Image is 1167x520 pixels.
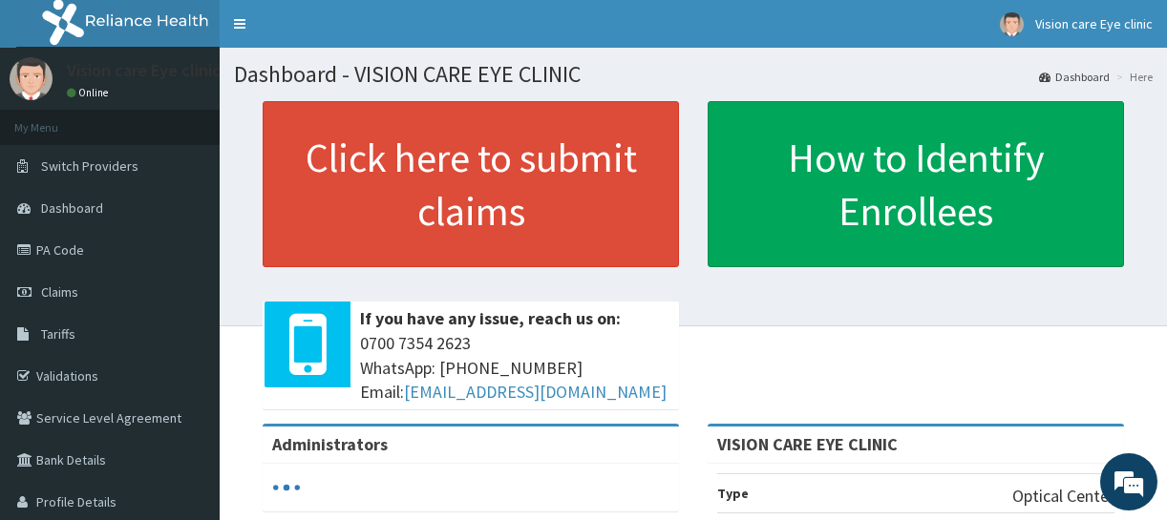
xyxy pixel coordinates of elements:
[41,199,103,217] span: Dashboard
[1039,69,1110,85] a: Dashboard
[234,62,1153,87] h1: Dashboard - VISION CARE EYE CLINIC
[717,485,749,502] b: Type
[717,433,898,455] strong: VISION CARE EYE CLINIC
[1000,12,1024,36] img: User Image
[67,62,221,79] p: Vision care Eye clinic
[41,325,75,343] span: Tariffs
[360,307,621,329] b: If you have any issue, reach us on:
[67,86,113,99] a: Online
[1012,484,1114,509] p: Optical Center
[41,157,138,175] span: Switch Providers
[10,57,53,100] img: User Image
[41,283,78,301] span: Claims
[708,101,1124,267] a: How to Identify Enrollees
[1035,15,1153,32] span: Vision care Eye clinic
[272,433,388,455] b: Administrators
[404,381,667,403] a: [EMAIL_ADDRESS][DOMAIN_NAME]
[360,331,669,405] span: 0700 7354 2623 WhatsApp: [PHONE_NUMBER] Email:
[272,473,301,502] svg: audio-loading
[1112,69,1153,85] li: Here
[263,101,679,267] a: Click here to submit claims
